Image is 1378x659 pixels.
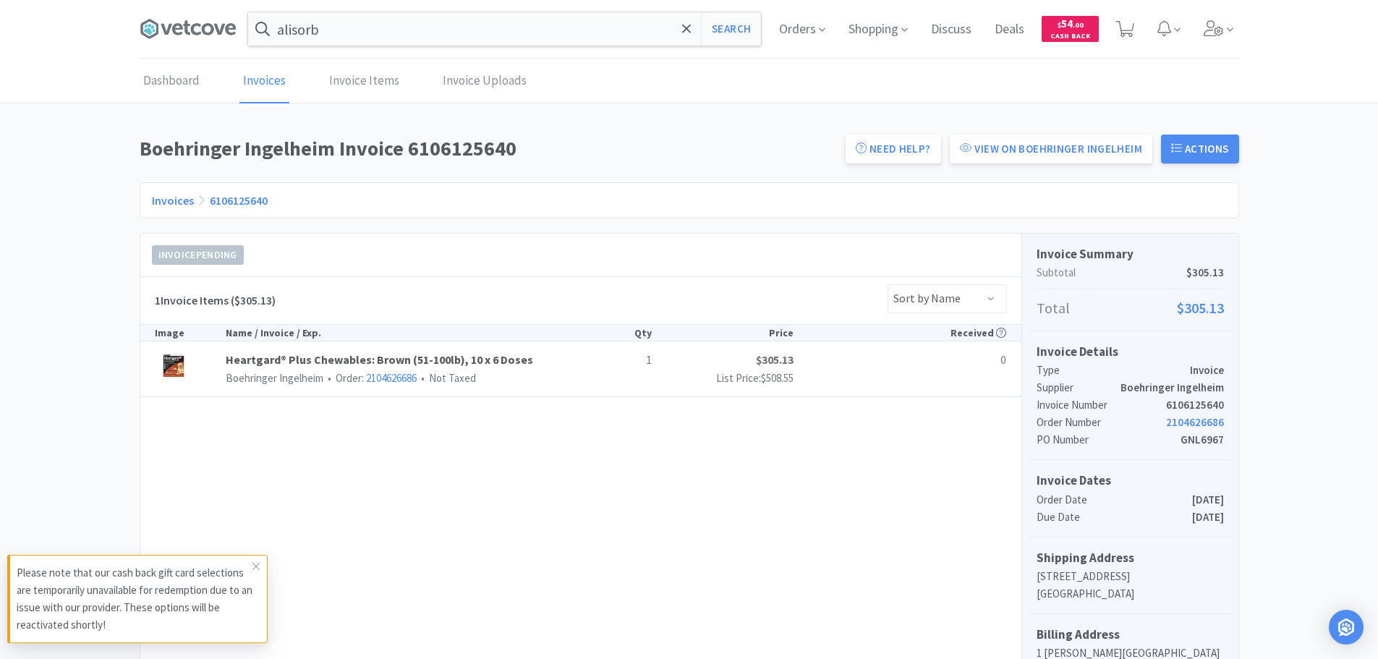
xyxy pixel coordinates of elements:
[701,12,761,46] button: Search
[1037,396,1166,414] p: Invoice Number
[1037,471,1224,490] h5: Invoice Dates
[1037,342,1224,362] h5: Invoice Details
[1192,491,1224,509] p: [DATE]
[155,351,193,381] img: 510bada692444b0cb1a00a6a278e45fa_487088.png
[1037,379,1120,396] p: Supplier
[248,12,761,46] input: Search by item, sku, manufacturer, ingredient, size...
[1037,297,1224,320] p: Total
[1037,548,1224,568] h5: Shipping Address
[580,351,651,370] p: 1
[989,23,1030,36] a: Deals
[652,370,794,387] p: List Price:
[580,325,651,341] div: Qty
[950,326,1006,339] span: Received
[226,351,581,370] a: Heartgard® Plus Chewables: Brown (51-100lb), 10 x 6 Doses
[1037,568,1224,585] p: [STREET_ADDRESS]
[326,371,333,385] span: •
[1037,264,1224,281] p: Subtotal
[1120,379,1224,396] p: Boehringer Ingelheim
[950,135,1152,163] a: View on Boehringer Ingelheim
[1037,431,1181,448] p: PO Number
[152,193,194,208] a: Invoices
[1166,396,1224,414] p: 6106125640
[1058,20,1061,30] span: $
[366,371,417,385] a: 2104626686
[1329,610,1364,645] div: Open Intercom Messenger
[17,564,252,634] p: Please note that our cash back gift card selections are temporarily unavailable for redemption du...
[140,59,203,103] a: Dashboard
[1190,362,1224,379] p: Invoice
[417,371,476,385] span: Not Taxed
[1058,17,1084,30] span: 54
[1192,509,1224,526] p: [DATE]
[155,325,226,341] div: Image
[326,59,403,103] a: Invoice Items
[1037,245,1224,264] h5: Invoice Summary
[323,371,417,385] span: Order:
[1073,20,1084,30] span: . 00
[1050,33,1090,42] span: Cash Back
[226,371,323,385] span: Boehringer Ingelheim
[439,59,530,103] a: Invoice Uploads
[140,132,837,165] h1: Boehringer Ingelheim Invoice 6106125640
[153,246,243,264] span: Invoice Pending
[846,135,941,163] a: Need Help?
[1037,414,1166,431] p: Order Number
[900,351,1006,370] div: 0
[1042,9,1099,48] a: $54.00Cash Back
[1186,264,1224,281] span: $305.13
[239,59,289,103] a: Invoices
[1177,297,1224,320] span: $305.13
[652,325,794,341] div: Price
[210,193,268,208] a: 6106125640
[155,292,276,310] h5: 1 Invoice Items ($305.13)
[761,371,794,385] span: $508.55
[226,325,581,341] div: Name / Invoice / Exp.
[756,352,794,367] strong: $305.13
[419,371,427,385] span: •
[1161,135,1239,163] button: Actions
[1037,625,1224,645] h5: Billing Address
[1181,431,1224,448] p: GNL6967
[1037,509,1192,526] p: Due Date
[1037,491,1192,509] p: Order Date
[1166,415,1224,429] a: 2104626686
[1037,585,1224,603] p: [GEOGRAPHIC_DATA]
[1037,362,1190,379] p: Type
[925,23,977,36] a: Discuss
